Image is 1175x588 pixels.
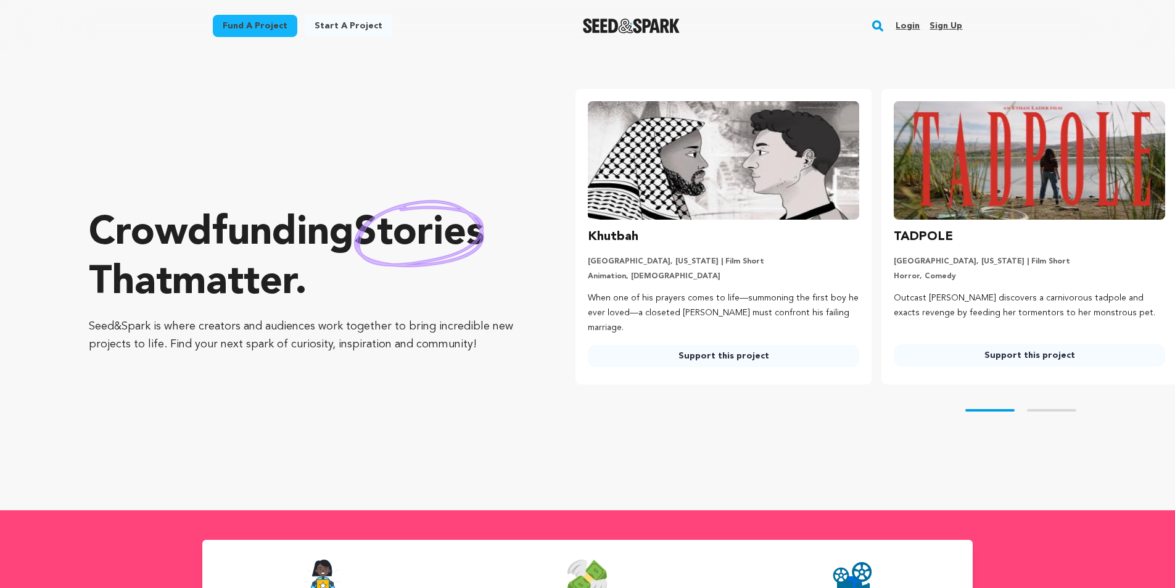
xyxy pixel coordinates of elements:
[894,257,1165,267] p: [GEOGRAPHIC_DATA], [US_STATE] | Film Short
[583,19,680,33] a: Seed&Spark Homepage
[894,227,953,247] h3: TADPOLE
[172,263,295,303] span: matter
[930,16,962,36] a: Sign up
[89,209,526,308] p: Crowdfunding that .
[213,15,297,37] a: Fund a project
[894,101,1165,220] img: TADPOLE image
[305,15,392,37] a: Start a project
[588,345,859,367] a: Support this project
[588,227,638,247] h3: Khutbah
[588,101,859,220] img: Khutbah image
[89,318,526,354] p: Seed&Spark is where creators and audiences work together to bring incredible new projects to life...
[894,344,1165,366] a: Support this project
[588,271,859,281] p: Animation, [DEMOGRAPHIC_DATA]
[896,16,920,36] a: Login
[588,291,859,335] p: When one of his prayers comes to life—summoning the first boy he ever loved—a closeted [PERSON_NA...
[894,271,1165,281] p: Horror, Comedy
[583,19,680,33] img: Seed&Spark Logo Dark Mode
[354,200,484,267] img: hand sketched image
[588,257,859,267] p: [GEOGRAPHIC_DATA], [US_STATE] | Film Short
[894,291,1165,321] p: Outcast [PERSON_NAME] discovers a carnivorous tadpole and exacts revenge by feeding her tormentor...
